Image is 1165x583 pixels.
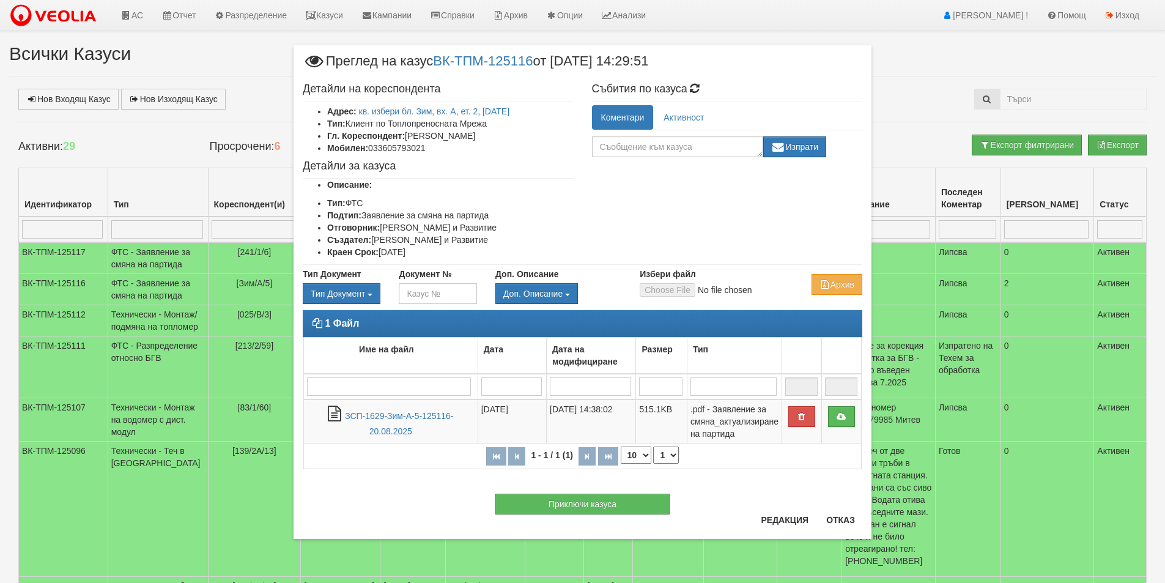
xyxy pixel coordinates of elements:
a: ВК-ТПМ-125116 [433,53,533,69]
td: Име на файл: No sort applied, activate to apply an ascending sort [304,338,478,374]
td: [DATE] 14:38:02 [547,399,636,444]
b: Дата [484,344,503,354]
td: : No sort applied, activate to apply an ascending sort [782,338,821,374]
b: Име на файл [359,344,414,354]
span: Доп. Описание [503,289,563,299]
b: Краен Срок: [327,247,379,257]
label: Доп. Описание [495,268,558,280]
button: Първа страница [486,447,506,466]
td: Тип: No sort applied, activate to apply an ascending sort [687,338,782,374]
b: Тип: [327,198,346,208]
button: Приключи казуса [495,494,670,514]
b: Отговорник: [327,223,380,232]
button: Следваща страница [579,447,596,466]
h4: Събития по казуса [592,83,863,95]
a: Активност [654,105,713,130]
button: Редакция [753,510,816,530]
label: Документ № [399,268,451,280]
button: Предишна страница [508,447,525,466]
li: [DATE] [327,246,574,258]
span: Тип Документ [311,289,365,299]
li: [PERSON_NAME] [327,130,574,142]
a: Коментари [592,105,654,130]
label: Тип Документ [303,268,361,280]
button: Изпрати [763,136,827,157]
h4: Детайли на кореспондента [303,83,574,95]
span: 1 - 1 / 1 (1) [528,450,575,460]
b: Описание: [327,180,372,190]
li: [PERSON_NAME] и Развитие [327,221,574,234]
button: Отказ [819,510,862,530]
b: Тип: [327,119,346,128]
td: Размер: No sort applied, activate to apply an ascending sort [636,338,687,374]
td: 515.1KB [636,399,687,444]
td: .pdf - Заявление за смяна_актуализиране на партида [687,399,782,444]
b: Тип [693,344,708,354]
td: [DATE] [478,399,546,444]
h4: Детайли за казуса [303,160,574,173]
select: Брой редове на страница [621,447,651,464]
button: Архив [812,274,862,295]
b: Мобилен: [327,143,368,153]
li: Клиент по Топлопреносната Мрежа [327,117,574,130]
td: : No sort applied, activate to apply an ascending sort [821,338,861,374]
li: 033605793021 [327,142,574,154]
div: Двоен клик, за изчистване на избраната стойност. [303,283,380,304]
b: Гл. Кореспондент: [327,131,405,141]
b: Създател: [327,235,371,245]
select: Страница номер [653,447,679,464]
tr: ЗСП-1629-Зим-А-5-125116-20.08.2025.pdf - Заявление за смяна_актуализиране на партида [304,399,862,444]
button: Доп. Описание [495,283,578,304]
a: ЗСП-1629-Зим-А-5-125116-20.08.2025 [345,411,453,436]
a: кв. избери бл. Зим, вх. А, ет. 2, [DATE] [359,106,510,116]
b: Подтип: [327,210,361,220]
input: Казус № [399,283,476,304]
b: Размер [642,344,672,354]
b: Адрес: [327,106,357,116]
div: Двоен клик, за изчистване на избраната стойност. [495,283,621,304]
button: Последна страница [598,447,618,466]
td: Дата: No sort applied, activate to apply an ascending sort [478,338,546,374]
td: Дата на модифициране: No sort applied, activate to apply an ascending sort [547,338,636,374]
span: Преглед на казус от [DATE] 14:29:51 [303,54,648,77]
button: Тип Документ [303,283,380,304]
li: ФТС [327,197,574,209]
li: [PERSON_NAME] и Развитие [327,234,574,246]
b: Дата на модифициране [552,344,618,366]
label: Избери файл [640,268,696,280]
strong: 1 Файл [325,318,359,329]
li: Заявление за смяна на партида [327,209,574,221]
